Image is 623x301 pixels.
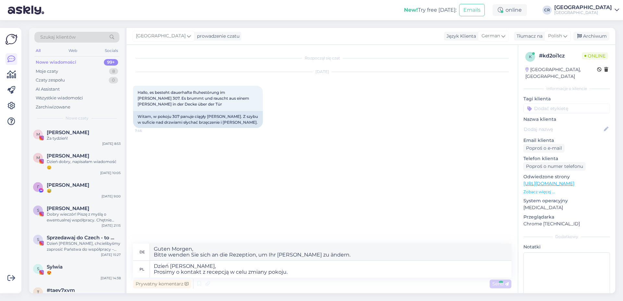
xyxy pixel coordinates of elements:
[34,46,42,55] div: All
[523,189,610,195] p: Zobacz więcej ...
[47,241,121,252] div: Dzień [PERSON_NAME], chcielibyśmy zaprosić Państwa do współpracy – pomożemy dotrzeć do czeskich i...
[523,144,565,153] div: Poproś o e-mail
[523,204,610,211] p: [MEDICAL_DATA]
[539,52,582,60] div: # kd2oi1cz
[101,252,121,257] div: [DATE] 15:27
[47,188,121,194] div: 😅
[493,4,527,16] div: online
[523,155,610,162] p: Telefon klienta
[47,264,63,270] span: Sylwia
[523,86,610,92] div: Informacje o kliencie
[37,266,39,271] span: S
[523,244,610,250] p: Notatki
[40,34,76,41] span: Szukaj klientów
[523,197,610,204] p: System operacyjny
[523,104,610,113] input: Dodać etykietę
[459,4,485,16] button: Emails
[404,7,418,13] b: New!
[482,32,500,40] span: German
[529,54,532,59] span: k
[573,32,609,41] div: Archiwum
[47,135,121,141] div: Za tydzień!
[109,77,118,83] div: 0
[523,181,574,186] a: [URL][DOMAIN_NAME]
[523,220,610,227] p: Chrome [TECHNICAL_ID]
[104,46,119,55] div: Socials
[36,155,40,160] span: M
[100,170,121,175] div: [DATE] 10:05
[36,95,83,101] div: Wszystkie wiadomości
[523,137,610,144] p: Email klienta
[36,59,76,66] div: Nowe wiadomości
[36,132,40,137] span: M
[524,126,603,133] input: Dodaj nazwę
[36,86,60,93] div: AI Assistant
[523,162,586,171] div: Poproś o numer telefonu
[47,287,75,293] span: #taev7xvm
[554,10,612,15] div: [GEOGRAPHIC_DATA]
[47,235,114,241] span: Sprzedawaj do Czech - to proste!
[47,270,121,276] div: 😍
[523,173,610,180] p: Odwiedzone strony
[36,104,70,110] div: Zarchiwizowane
[47,153,89,159] span: Monika Kowalewska
[102,141,121,146] div: [DATE] 8:53
[194,33,239,40] div: prowadzenie czatu
[47,211,121,223] div: Dobry wieczór! Piszę z myślą o ewentualnej współpracy. Chętnie przygotuję materiały w ramach poby...
[47,206,89,211] span: Sylwia Tomczak
[66,115,89,121] span: Nowe czaty
[582,52,608,59] span: Online
[133,55,511,61] div: Rozpoczął się czat
[37,237,39,242] span: S
[102,194,121,199] div: [DATE] 9:00
[104,59,118,66] div: 99+
[523,234,610,240] div: Dodatkowy
[523,116,610,123] p: Nazwa klienta
[67,46,79,55] div: Web
[37,290,39,295] span: t
[101,276,121,281] div: [DATE] 14:38
[554,5,612,10] div: [GEOGRAPHIC_DATA]
[523,214,610,220] p: Przeglądarka
[138,90,250,107] span: Hallo, es besteht dauerhafte Ruhestörung im [PERSON_NAME] 307. Es brummt und rauscht aus einem [P...
[36,77,65,83] div: Czaty zespołu
[136,32,186,40] span: [GEOGRAPHIC_DATA]
[444,33,476,40] div: Język Klienta
[5,33,18,45] img: Askly Logo
[543,6,552,15] div: CR
[525,66,597,80] div: [GEOGRAPHIC_DATA], [GEOGRAPHIC_DATA]
[47,159,121,170] div: Dzień dobry, napisałam wiadomość 😊
[135,128,159,133] span: 7:46
[37,184,39,189] span: Г
[102,223,121,228] div: [DATE] 21:15
[554,5,619,15] a: [GEOGRAPHIC_DATA][GEOGRAPHIC_DATA]
[548,32,562,40] span: Polish
[133,111,263,128] div: Witam, w pokoju 307 panuje ciągły [PERSON_NAME]. Z szybu w suficie nad drzwiami słychać brzęczeni...
[523,95,610,102] p: Tagi klienta
[514,33,543,40] div: Tłumacz na
[133,69,511,75] div: [DATE]
[109,68,118,75] div: 8
[47,130,89,135] span: Małgorzata K
[404,6,457,14] div: Try free [DATE]:
[37,208,39,213] span: S
[47,182,89,188] span: Галина Попова
[36,68,58,75] div: Moje czaty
